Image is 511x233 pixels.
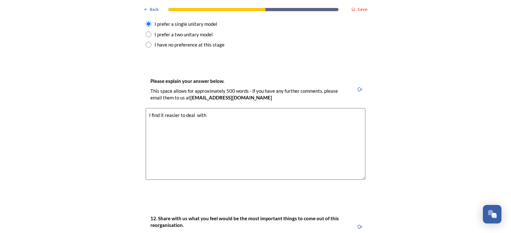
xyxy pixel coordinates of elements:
[150,78,224,84] strong: Please explain your answer below.
[155,41,225,48] div: I have no preference at this stage
[155,31,213,38] div: I prefer a two unitary model
[150,88,349,101] p: This space allows for approximately 500 words - if you have any further comments, please email th...
[155,20,217,28] div: I prefer a single unitary model
[190,95,272,100] strong: [EMAIL_ADDRESS][DOMAIN_NAME]
[150,6,159,12] span: Back
[150,215,340,228] strong: 12. Share with us what you feel would be the most important things to come out of this reorganisa...
[357,6,367,12] strong: Save
[146,108,365,180] textarea: I find it reasier to deal with
[483,205,501,223] button: Open Chat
